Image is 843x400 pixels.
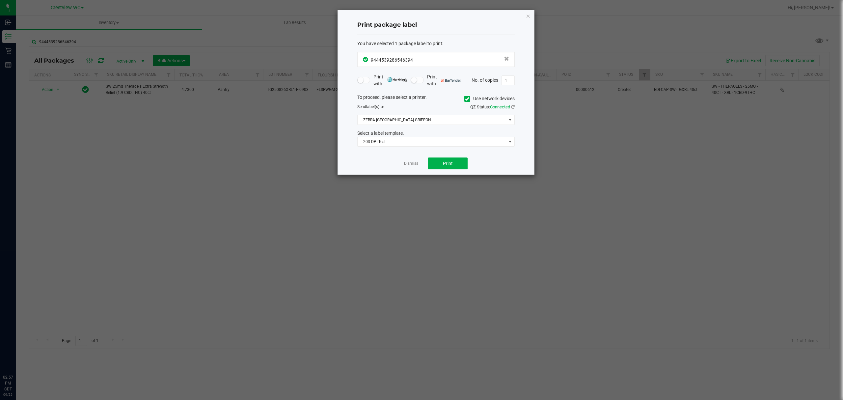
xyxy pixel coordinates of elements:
span: Print with [373,73,407,87]
label: Use network devices [464,95,515,102]
span: Send to: [357,104,384,109]
h4: Print package label [357,21,515,29]
div: : [357,40,515,47]
span: 9444539286546394 [371,57,413,63]
span: Connected [490,104,510,109]
span: label(s) [366,104,379,109]
div: Select a label template. [352,130,520,137]
span: 203 DPI Test [358,137,506,146]
img: bartender.png [441,79,461,82]
span: QZ Status: [470,104,515,109]
a: Dismiss [404,161,418,166]
span: No. of copies [472,77,498,82]
span: Print [443,161,453,166]
span: ZEBRA-[GEOGRAPHIC_DATA]-GRIFFON [358,115,506,125]
span: In Sync [363,56,369,63]
span: Print with [427,73,461,87]
iframe: Resource center [7,347,26,367]
div: To proceed, please select a printer. [352,94,520,104]
button: Print [428,157,468,169]
span: You have selected 1 package label to print [357,41,442,46]
img: mark_magic_cybra.png [387,77,407,82]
